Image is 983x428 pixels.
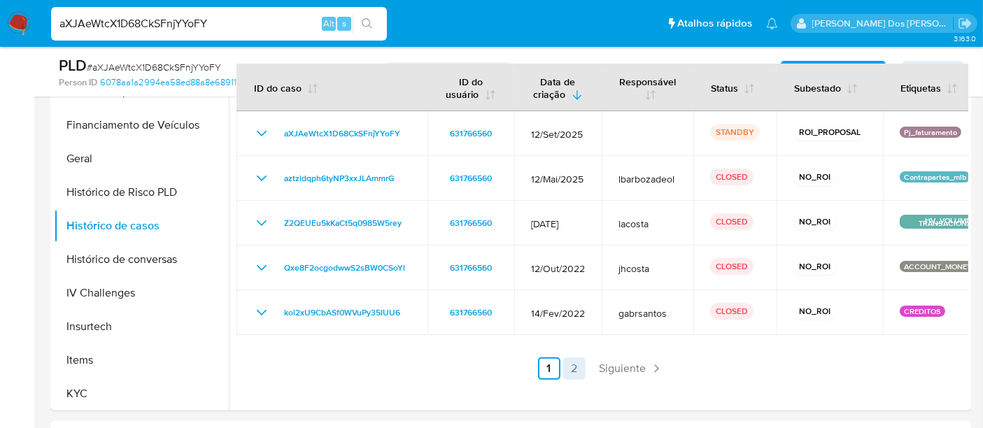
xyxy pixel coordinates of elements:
[766,17,778,29] a: Notificações
[912,61,940,83] span: Ações
[812,17,954,30] p: renato.lopes@mercadopago.com.br
[342,17,346,30] span: s
[54,377,229,411] button: KYC
[54,142,229,176] button: Geral
[59,76,97,89] b: Person ID
[54,243,229,276] button: Histórico de conversas
[87,60,221,74] span: # aXJAeWtcX1D68CkSFnjYYoFY
[54,343,229,377] button: Items
[323,17,334,30] span: Alt
[677,16,752,31] span: Atalhos rápidos
[54,276,229,310] button: IV Challenges
[353,14,381,34] button: search-icon
[54,108,229,142] button: Financiamento de Veículos
[54,209,229,243] button: Histórico de casos
[958,16,973,31] a: Sair
[382,62,516,82] p: STANDBY - ROI PROPOSAL
[781,61,886,83] button: AML Data Collector
[954,33,976,44] span: 3.163.0
[903,61,963,83] button: Ações
[54,176,229,209] button: Histórico de Risco PLD
[51,15,387,33] input: Pesquise usuários ou casos...
[59,54,87,76] b: PLD
[54,310,229,343] button: Insurtech
[100,76,262,89] a: 6078aa1a2994ea58ed88a8e68911f501
[791,61,876,83] b: AML Data Collector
